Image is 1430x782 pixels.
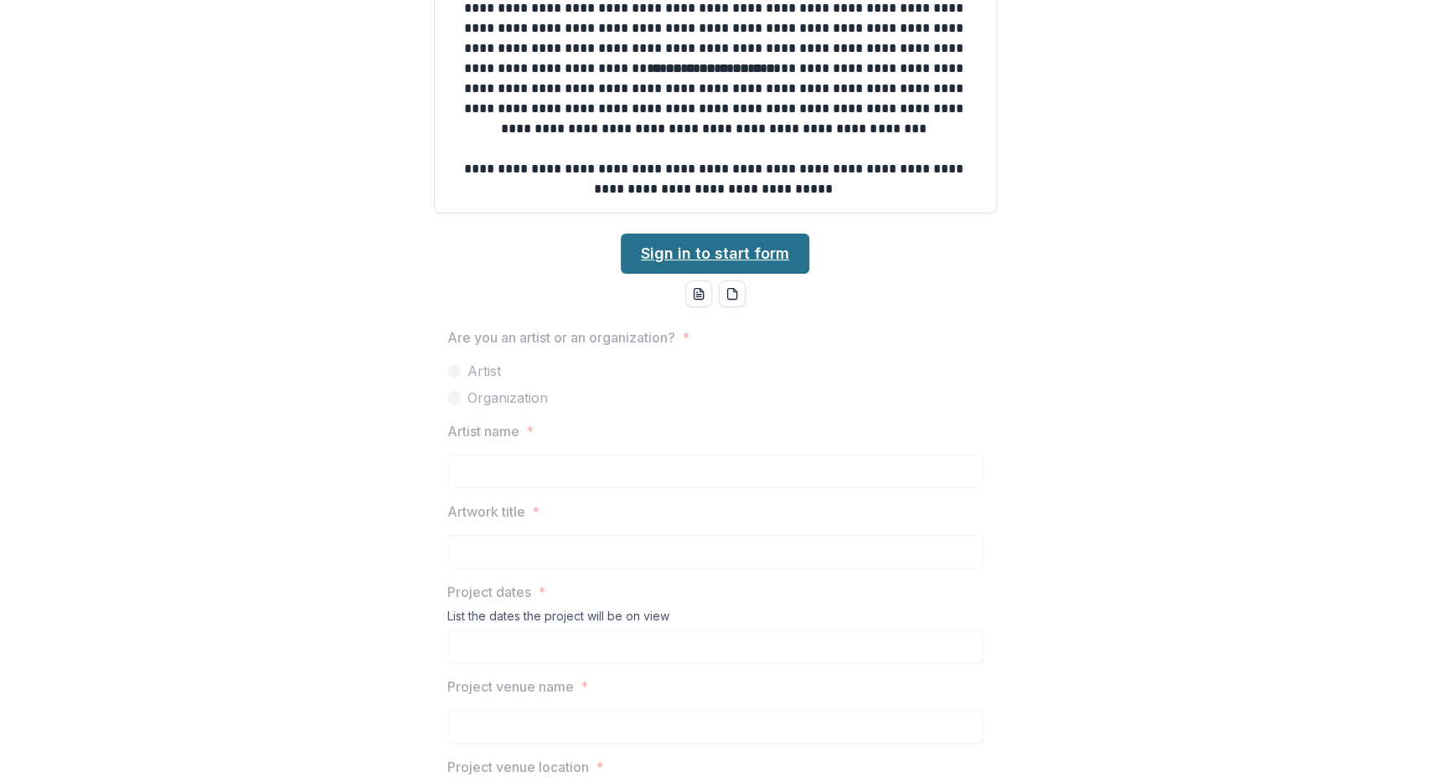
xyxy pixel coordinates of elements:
[447,421,519,441] p: Artist name
[467,388,548,408] span: Organization
[447,582,531,602] p: Project dates
[447,502,525,522] p: Artwork title
[447,677,574,697] p: Project venue name
[685,280,712,307] button: word-download
[621,234,809,274] a: Sign in to start form
[719,280,746,307] button: pdf-download
[447,757,589,777] p: Project venue location
[447,609,983,630] div: List the dates the project will be on view
[447,327,675,347] p: Are you an artist or an organization?
[467,361,501,381] span: Artist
